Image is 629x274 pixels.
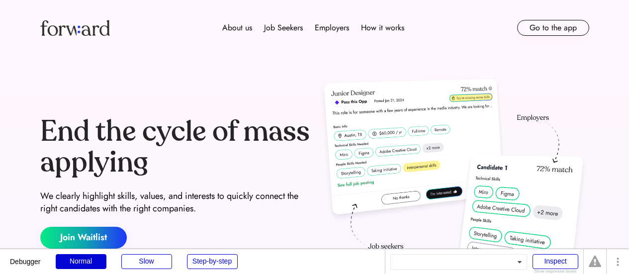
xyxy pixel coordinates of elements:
div: How it works [361,22,404,34]
div: Debugger [10,249,41,265]
button: Go to the app [517,20,589,36]
div: Normal [56,254,106,269]
div: Slow [121,254,172,269]
div: We clearly highlight skills, values, and interests to quickly connect the right candidates with t... [40,190,311,215]
button: Join Waitlist [40,227,127,249]
div: End the cycle of mass applying [40,116,311,178]
img: Forward logo [40,20,110,36]
div: Employers [315,22,349,34]
div: Job Seekers [264,22,303,34]
div: Show responsive boxes [533,270,578,274]
div: Inspect [533,254,578,269]
div: Step-by-step [187,254,238,269]
div: About us [222,22,252,34]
